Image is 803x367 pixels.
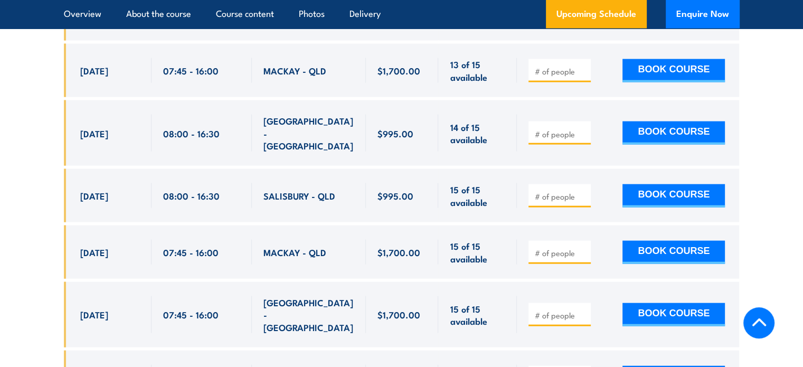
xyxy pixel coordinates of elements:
[534,248,587,258] input: # of people
[163,308,219,321] span: 07:45 - 16:00
[80,190,108,202] span: [DATE]
[377,127,413,139] span: $995.00
[263,296,354,333] span: [GEOGRAPHIC_DATA] - [GEOGRAPHIC_DATA]
[263,246,326,258] span: MACKAY - QLD
[622,121,725,145] button: BOOK COURSE
[622,303,725,326] button: BOOK COURSE
[534,191,587,202] input: # of people
[263,115,354,152] span: [GEOGRAPHIC_DATA] - [GEOGRAPHIC_DATA]
[622,241,725,264] button: BOOK COURSE
[377,64,420,77] span: $1,700.00
[377,190,413,202] span: $995.00
[377,246,420,258] span: $1,700.00
[450,183,505,208] span: 15 of 15 available
[263,190,335,202] span: SALISBURY - QLD
[450,58,505,83] span: 13 of 15 available
[80,64,108,77] span: [DATE]
[450,121,505,146] span: 14 of 15 available
[534,129,587,139] input: # of people
[263,64,326,77] span: MACKAY - QLD
[622,184,725,208] button: BOOK COURSE
[377,308,420,321] span: $1,700.00
[80,308,108,321] span: [DATE]
[450,303,505,327] span: 15 of 15 available
[163,127,220,139] span: 08:00 - 16:30
[534,66,587,77] input: # of people
[80,246,108,258] span: [DATE]
[163,190,220,202] span: 08:00 - 16:30
[534,310,587,321] input: # of people
[163,246,219,258] span: 07:45 - 16:00
[622,59,725,82] button: BOOK COURSE
[163,64,219,77] span: 07:45 - 16:00
[80,127,108,139] span: [DATE]
[450,240,505,265] span: 15 of 15 available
